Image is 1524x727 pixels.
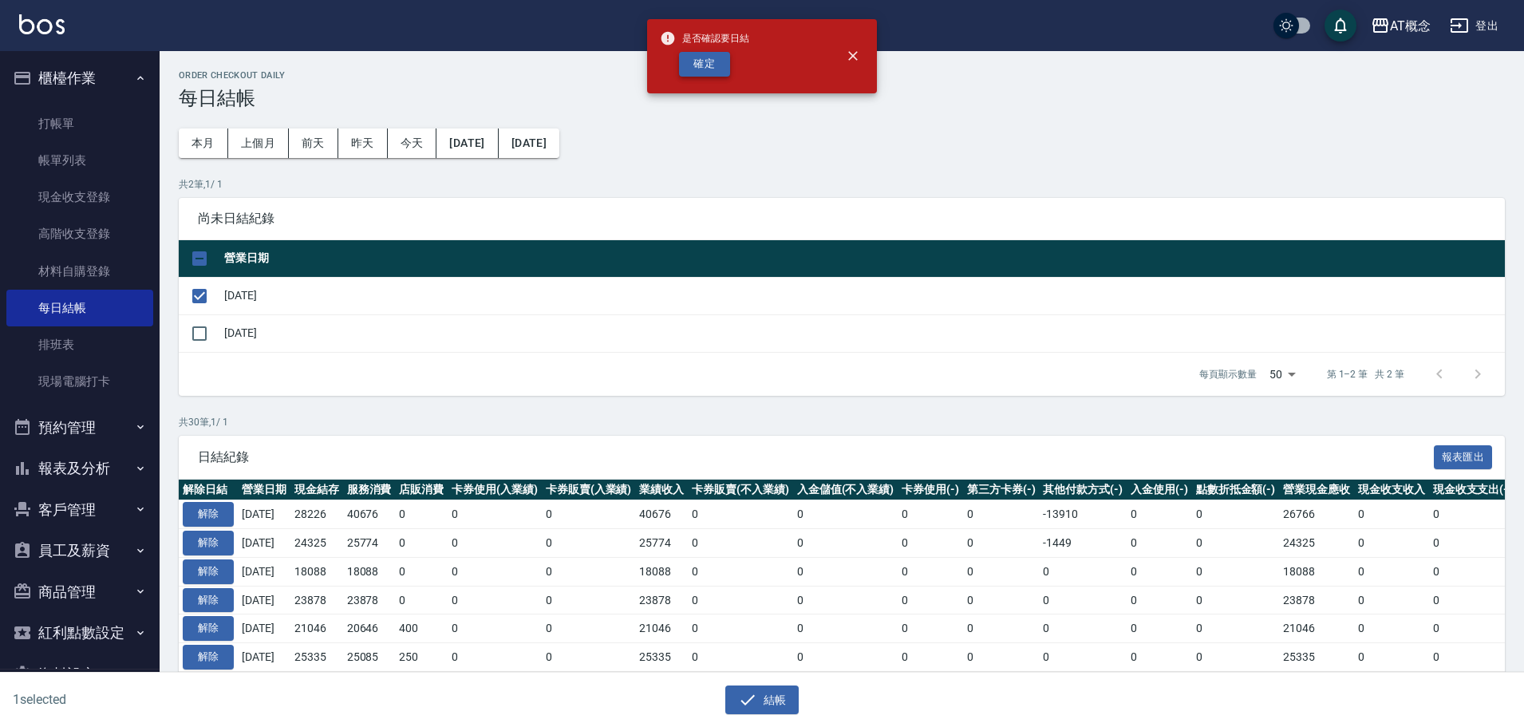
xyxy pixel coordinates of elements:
td: 0 [688,557,793,586]
td: -1449 [1039,529,1127,558]
th: 現金收支收入 [1354,480,1429,500]
div: 50 [1263,353,1301,396]
td: 24325 [290,529,343,558]
button: close [835,38,871,73]
h3: 每日結帳 [179,87,1505,109]
button: 解除 [183,616,234,641]
button: 報表匯出 [1434,445,1493,470]
td: 0 [1127,643,1192,672]
button: 今天 [388,128,437,158]
td: 0 [1429,614,1517,643]
a: 材料自購登錄 [6,253,153,290]
button: 解除 [183,559,234,584]
td: 0 [1354,557,1429,586]
td: 0 [793,614,898,643]
button: 客戶管理 [6,489,153,531]
button: 解除 [183,502,234,527]
td: 0 [448,643,542,672]
td: 0 [448,529,542,558]
td: 0 [1192,643,1280,672]
td: 23878 [1279,586,1354,614]
button: 報表及分析 [6,448,153,489]
td: -13910 [1039,500,1127,529]
th: 入金儲值(不入業績) [793,480,898,500]
td: 24325 [1279,529,1354,558]
td: 0 [898,586,963,614]
h6: 1 selected [13,689,378,709]
td: [DATE] [238,643,290,672]
td: 23878 [635,586,688,614]
td: [DATE] [220,314,1505,352]
td: 0 [1039,643,1127,672]
td: 25335 [1279,643,1354,672]
td: 25085 [343,643,396,672]
td: 0 [395,500,448,529]
td: 0 [1192,586,1280,614]
a: 每日結帳 [6,290,153,326]
div: AT概念 [1390,16,1431,36]
td: 18088 [635,557,688,586]
td: 0 [963,500,1040,529]
td: 0 [542,586,636,614]
h2: Order checkout daily [179,70,1505,81]
td: 0 [1192,557,1280,586]
td: 0 [688,586,793,614]
td: [DATE] [238,500,290,529]
td: 21046 [1279,614,1354,643]
td: 0 [542,557,636,586]
button: 上個月 [228,128,289,158]
th: 其他付款方式(-) [1039,480,1127,500]
p: 第 1–2 筆 共 2 筆 [1327,367,1404,381]
td: 25335 [635,643,688,672]
th: 營業現金應收 [1279,480,1354,500]
td: 20646 [343,614,396,643]
td: 0 [1039,586,1127,614]
td: 40676 [635,500,688,529]
td: 0 [963,557,1040,586]
td: 0 [1192,500,1280,529]
td: 0 [963,643,1040,672]
td: 0 [395,586,448,614]
a: 打帳單 [6,105,153,142]
button: 結帳 [725,686,800,715]
td: 28226 [290,500,343,529]
span: 是否確認要日結 [660,30,749,46]
span: 日結紀錄 [198,449,1434,465]
th: 點數折抵金額(-) [1192,480,1280,500]
td: [DATE] [238,614,290,643]
td: [DATE] [238,557,290,586]
td: 0 [963,614,1040,643]
td: 0 [1429,643,1517,672]
td: 23878 [343,586,396,614]
td: 0 [395,557,448,586]
td: 0 [793,529,898,558]
td: 0 [395,529,448,558]
td: 0 [1354,614,1429,643]
button: 登出 [1443,11,1505,41]
a: 高階收支登錄 [6,215,153,252]
a: 報表匯出 [1434,448,1493,464]
th: 解除日結 [179,480,238,500]
td: 0 [1354,643,1429,672]
p: 每頁顯示數量 [1199,367,1257,381]
td: 0 [688,643,793,672]
th: 店販消費 [395,480,448,500]
p: 共 30 筆, 1 / 1 [179,415,1505,429]
span: 尚未日結紀錄 [198,211,1486,227]
td: 0 [542,643,636,672]
td: 0 [793,557,898,586]
button: 櫃檯作業 [6,57,153,99]
td: 25774 [343,529,396,558]
th: 服務消費 [343,480,396,500]
td: 21046 [290,614,343,643]
td: [DATE] [238,586,290,614]
td: 0 [1354,500,1429,529]
td: 0 [1039,557,1127,586]
img: Logo [19,14,65,34]
td: 0 [1039,614,1127,643]
button: 資料設定 [6,654,153,695]
button: 昨天 [338,128,388,158]
td: 25774 [635,529,688,558]
a: 帳單列表 [6,142,153,179]
button: 解除 [183,588,234,613]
